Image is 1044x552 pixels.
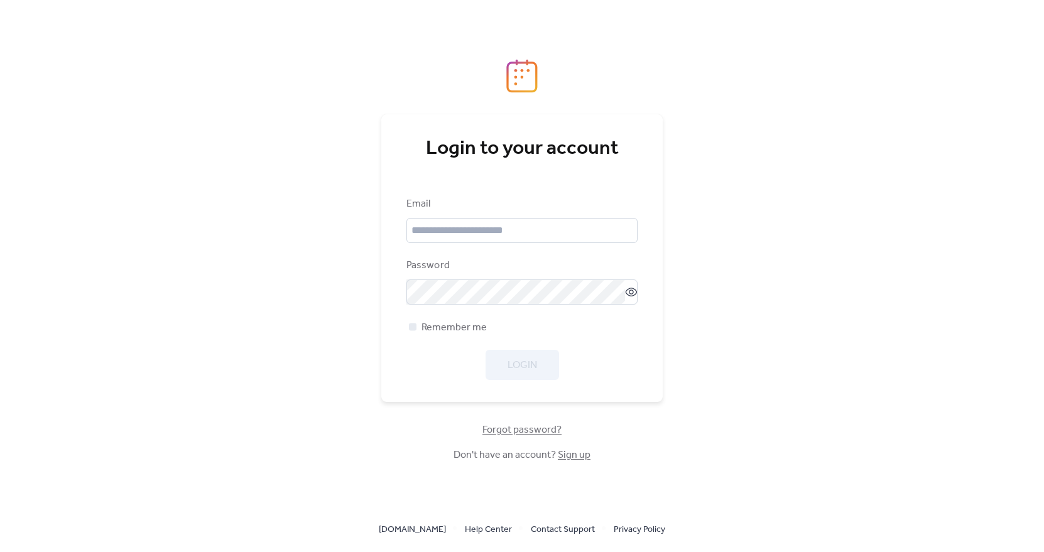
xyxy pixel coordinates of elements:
div: Login to your account [406,136,638,161]
span: Remember me [421,320,487,335]
a: [DOMAIN_NAME] [379,521,446,537]
span: Forgot password? [482,423,562,438]
div: Email [406,197,635,212]
span: Contact Support [531,522,595,538]
img: logo [506,59,538,93]
span: [DOMAIN_NAME] [379,522,446,538]
a: Privacy Policy [614,521,665,537]
span: Help Center [465,522,512,538]
a: Sign up [558,445,590,465]
span: Don't have an account? [454,448,590,463]
a: Forgot password? [482,426,562,433]
span: Privacy Policy [614,522,665,538]
div: Password [406,258,635,273]
a: Help Center [465,521,512,537]
a: Contact Support [531,521,595,537]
